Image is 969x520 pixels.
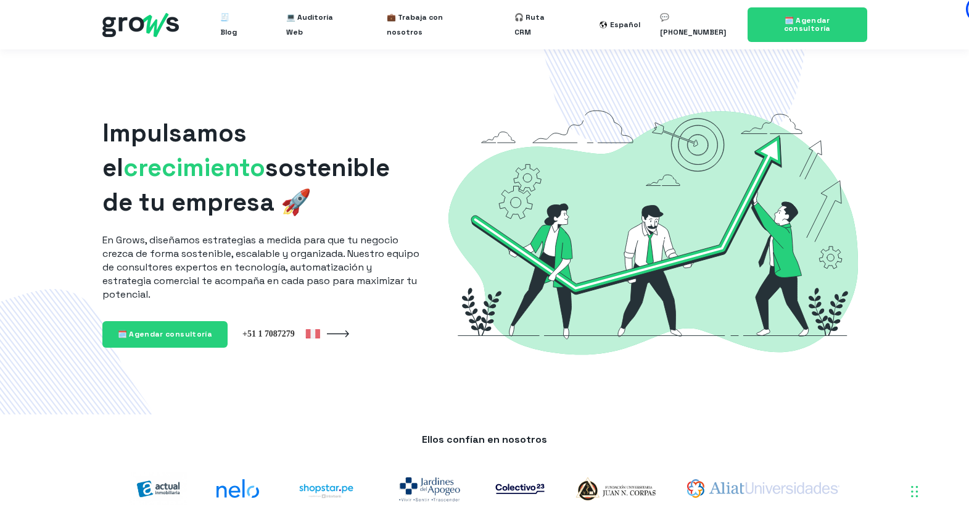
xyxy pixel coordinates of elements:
[495,484,545,494] img: co23
[660,5,732,44] a: 💬 [PHONE_NUMBER]
[514,5,560,44] a: 🎧 Ruta CRM
[784,15,831,33] span: 🗓️ Agendar consultoría
[687,479,839,498] img: aliat-universidades
[748,7,867,42] a: 🗓️ Agendar consultoría
[102,116,419,220] h1: Impulsamos el sostenible de tu empresa 🚀
[394,470,466,507] img: jardines-del-apogeo
[130,472,188,505] img: actual-inmobiliaria
[115,433,855,447] p: Ellos confían en nosotros
[574,475,658,503] img: logo-Corpas
[289,475,364,503] img: shoptarpe
[102,321,228,348] a: 🗓️ Agendar consultoría
[907,461,969,520] div: Widget de chat
[102,13,179,37] img: grows - hubspot
[911,473,918,510] div: Arrastrar
[123,152,265,183] span: crecimiento
[118,329,213,339] span: 🗓️ Agendar consultoría
[102,233,419,301] p: En Grows, diseñamos estrategias a medida para que tu negocio crezca de forma sostenible, escalabl...
[216,479,259,498] img: nelo
[286,5,347,44] a: 💻 Auditoría Web
[387,5,475,44] a: 💼 Trabaja con nosotros
[907,461,969,520] iframe: Chat Widget
[220,5,246,44] a: 🧾 Blog
[439,89,867,375] img: Grows-Growth-Marketing-Hacking-Hubspot
[610,17,640,32] div: Español
[242,328,320,339] img: Grows Perú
